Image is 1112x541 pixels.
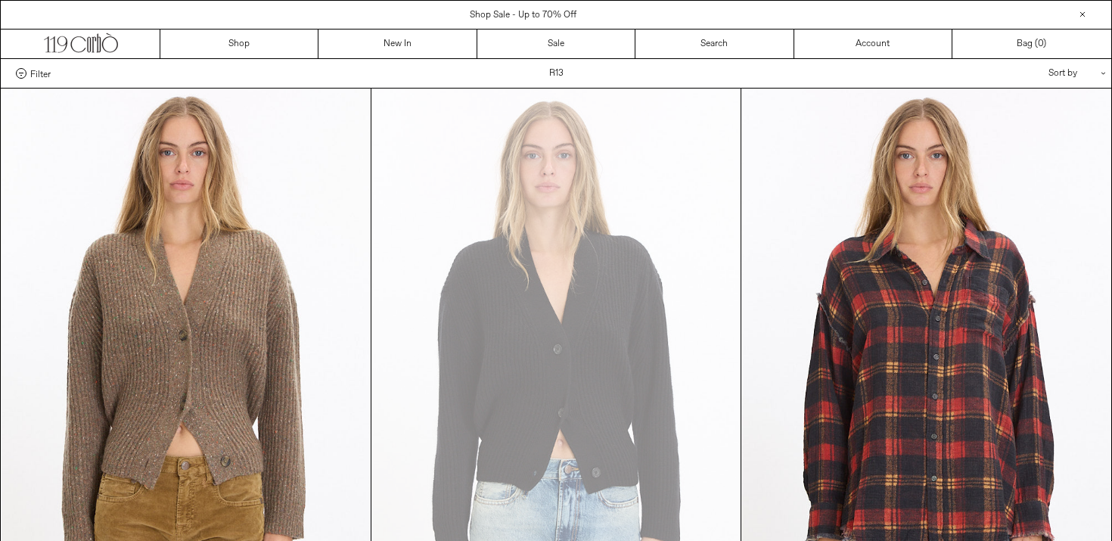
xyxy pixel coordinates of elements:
[794,30,952,58] a: Account
[1038,37,1046,51] span: )
[160,30,318,58] a: Shop
[470,9,576,21] a: Shop Sale - Up to 70% Off
[1038,38,1043,50] span: 0
[952,30,1110,58] a: Bag ()
[960,59,1096,88] div: Sort by
[477,30,635,58] a: Sale
[318,30,477,58] a: New In
[30,68,51,79] span: Filter
[635,30,794,58] a: Search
